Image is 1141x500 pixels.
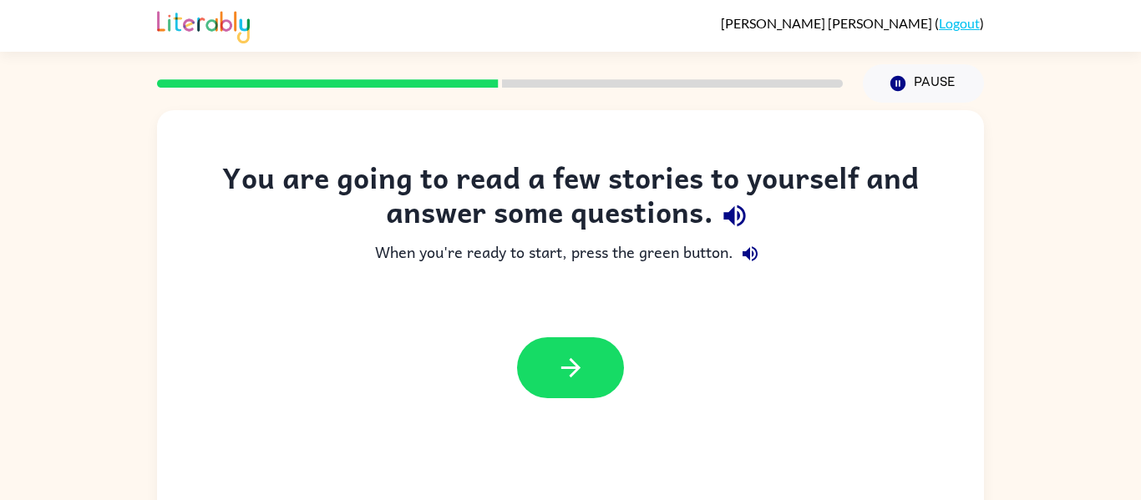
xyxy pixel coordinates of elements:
[721,15,935,31] span: [PERSON_NAME] [PERSON_NAME]
[721,15,984,31] div: ( )
[157,7,250,43] img: Literably
[863,64,984,103] button: Pause
[939,15,980,31] a: Logout
[190,160,951,237] div: You are going to read a few stories to yourself and answer some questions.
[190,237,951,270] div: When you're ready to start, press the green button.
